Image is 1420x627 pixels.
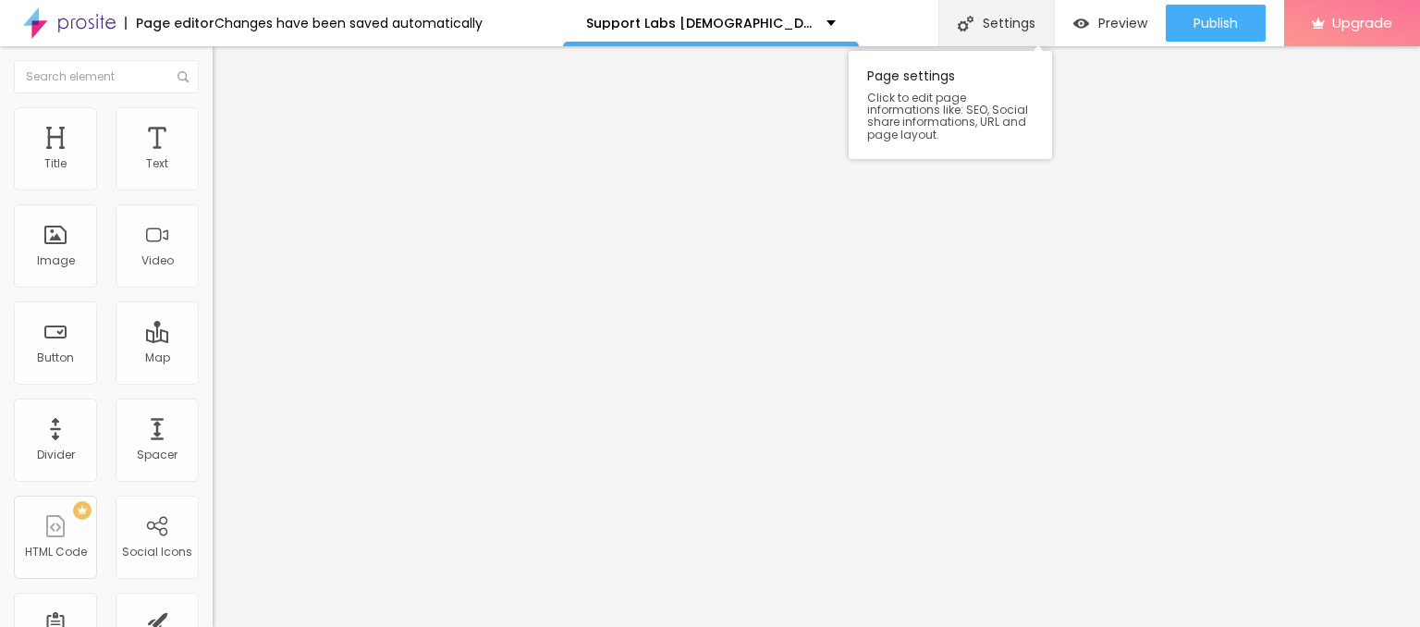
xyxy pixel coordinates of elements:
div: Title [44,157,67,170]
div: Page editor [125,17,214,30]
div: Page settings [849,51,1052,159]
div: Changes have been saved automatically [214,17,483,30]
div: Video [141,254,174,267]
span: Click to edit page informations like: SEO, Social share informations, URL and page layout. [867,92,1034,141]
span: Preview [1098,16,1147,31]
div: Map [145,351,170,364]
input: Search element [14,60,199,93]
div: Image [37,254,75,267]
span: Upgrade [1332,15,1392,31]
div: Spacer [137,449,177,461]
button: Preview [1055,5,1166,42]
div: Divider [37,449,75,461]
div: HTML Code [25,546,87,559]
button: Publish [1166,5,1266,42]
img: Icone [958,16,973,31]
div: Text [146,157,168,170]
div: Button [37,351,74,364]
span: Publish [1194,16,1238,31]
img: view-1.svg [1073,16,1089,31]
div: Social Icons [122,546,192,559]
p: Support Labs [DEMOGRAPHIC_DATA] Performance Gummies [586,17,813,30]
img: Icone [177,71,189,82]
iframe: Editor [213,46,1420,627]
